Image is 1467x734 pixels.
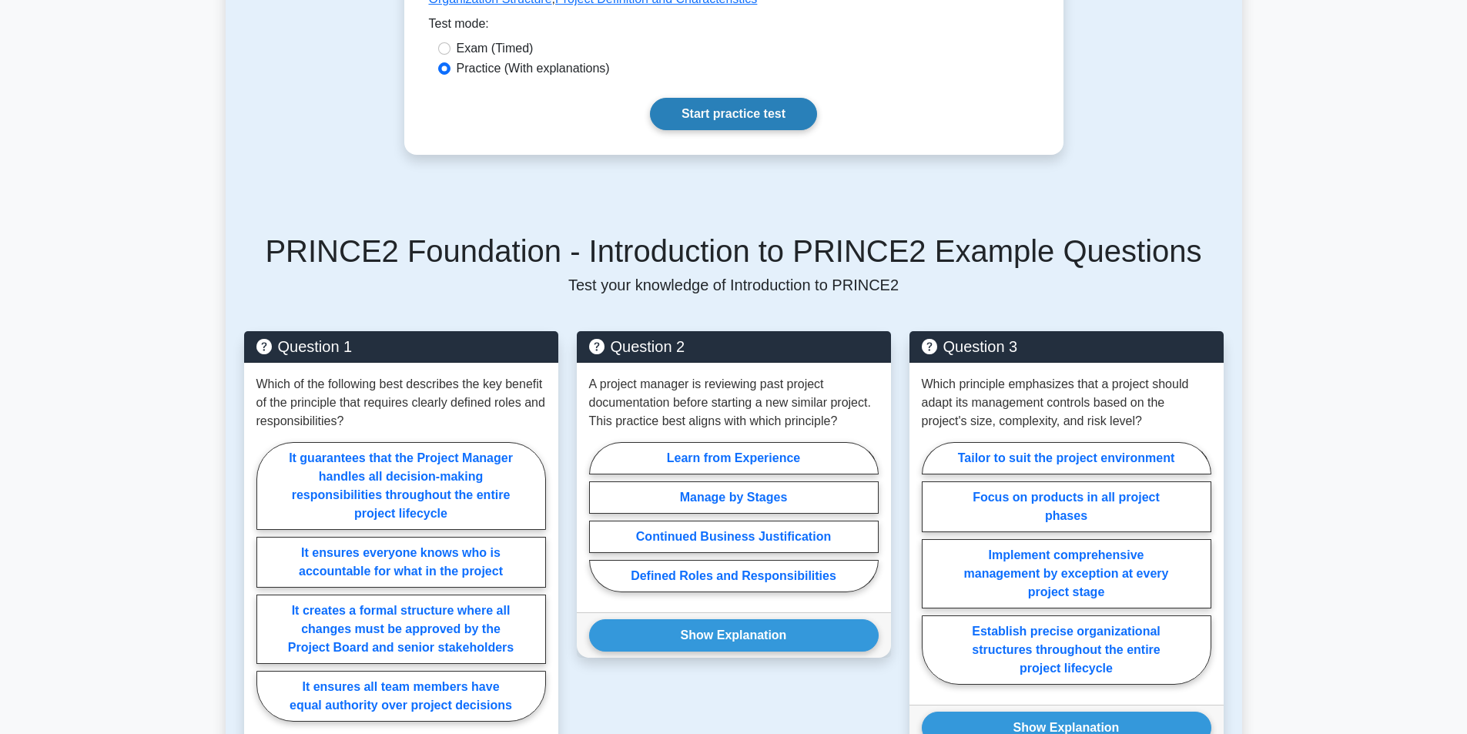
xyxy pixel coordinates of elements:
[922,375,1211,431] p: Which principle emphasizes that a project should adapt its management controls based on the proje...
[457,59,610,78] label: Practice (With explanations)
[589,375,879,431] p: A project manager is reviewing past project documentation before starting a new similar project. ...
[589,560,879,592] label: Defined Roles and Responsibilities
[922,337,1211,356] h5: Question 3
[589,619,879,652] button: Show Explanation
[922,539,1211,608] label: Implement comprehensive management by exception at every project stage
[589,442,879,474] label: Learn from Experience
[256,337,546,356] h5: Question 1
[589,521,879,553] label: Continued Business Justification
[457,39,534,58] label: Exam (Timed)
[922,481,1211,532] label: Focus on products in all project phases
[589,337,879,356] h5: Question 2
[429,15,1039,39] div: Test mode:
[244,276,1224,294] p: Test your knowledge of Introduction to PRINCE2
[256,442,546,530] label: It guarantees that the Project Manager handles all decision-making responsibilities throughout th...
[244,233,1224,270] h5: PRINCE2 Foundation - Introduction to PRINCE2 Example Questions
[589,481,879,514] label: Manage by Stages
[256,671,546,722] label: It ensures all team members have equal authority over project decisions
[256,537,546,588] label: It ensures everyone knows who is accountable for what in the project
[922,442,1211,474] label: Tailor to suit the project environment
[650,98,817,130] a: Start practice test
[256,595,546,664] label: It creates a formal structure where all changes must be approved by the Project Board and senior ...
[256,375,546,431] p: Which of the following best describes the key benefit of the principle that requires clearly defi...
[922,615,1211,685] label: Establish precise organizational structures throughout the entire project lifecycle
